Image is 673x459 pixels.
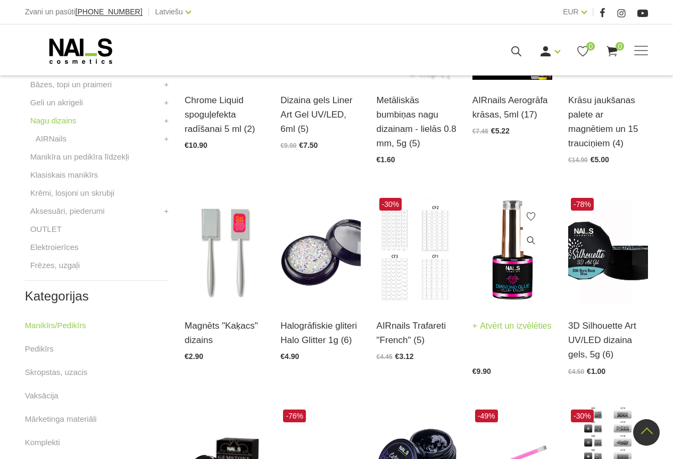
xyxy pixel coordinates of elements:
a: Mārketinga materiāli [25,413,97,425]
span: 0 [586,42,595,51]
a: Metāliskās bumbiņas nagu dizainam - lielās 0.8 mm, 5g (5) [377,93,456,151]
span: -49% [475,410,498,422]
a: Skropstas, uzacis [25,366,88,379]
a: Komplekti [25,436,60,449]
a: Vaksācija [25,389,59,402]
span: €4.90 [280,352,299,361]
span: €7.46 [472,128,488,135]
span: €4.45 [377,353,393,361]
a: AIRNails [36,132,67,145]
a: 0 [605,45,619,58]
a: Magnēts "Kaķacs" dizains [185,319,264,347]
a: Chrome Liquid spoguļefekta radīšanai 5 ml (2) [185,93,264,137]
span: €10.90 [185,141,207,149]
span: [PHONE_NUMBER] [76,7,143,16]
div: Zvani un pasūti [25,5,143,19]
a: + [164,205,169,218]
span: €2.90 [185,352,203,361]
a: + [164,132,169,145]
span: €14.90 [568,156,588,164]
a: Klasiskais manikīrs [30,169,98,181]
a: Frēzes, uzgaļi [30,259,80,272]
a: Pedikīrs [25,343,54,355]
span: €4.50 [568,368,584,375]
span: €9.90 [472,367,491,375]
img: Description [377,195,456,305]
span: €1.60 [377,155,395,164]
img: Diamond Glue UV/LED Clear 8ml - akmentiņu līmePerfektas noturības akmentiņu līme, kas polimerizēj... [472,195,552,305]
span: | [592,5,594,19]
img: Noturīgs mākslas gels, kas paredzēts apjoma dizainu veidošanai. 10 sulīgu toņu kompozīcija piedāv... [568,195,648,305]
a: Nagu dizains [30,114,77,127]
a: Krāsu jaukšanas palete ar magnētiem un 15 trauciņiem (4) [568,93,648,151]
a: Manikīrs/Pedikīrs [25,319,86,332]
span: €3.12 [395,352,414,361]
span: -76% [283,410,306,422]
span: -30% [571,410,594,422]
a: + [164,78,169,91]
a: Geli un akrigeli [30,96,83,109]
a: Bāzes, topi un praimeri [30,78,112,91]
img: “Kaķacs” dizaina magnēti. Dažāda veida... [185,195,264,305]
a: + [164,96,169,109]
span: €5.00 [591,155,609,164]
a: Atvērt un izvēlēties [472,319,552,333]
a: Elektroierīces [30,241,79,254]
a: [PHONE_NUMBER] [76,8,143,16]
img: Gliteri dažādu dizainu veidošanaiTilpums: 1g... [280,195,360,305]
a: Krēmi, losjoni un skrubji [30,187,114,199]
a: EUR [563,5,579,18]
span: -30% [379,198,402,211]
a: + [164,114,169,127]
span: €7.50 [299,141,318,149]
a: AIRnails Trafareti "French" (5) [377,319,456,347]
a: OUTLET [30,223,62,236]
a: Aksesuāri, piederumi [30,205,105,218]
a: AIRnails Aerogrāfa krāsas, 5ml (17) [472,93,552,122]
span: -78% [571,198,594,211]
a: Dizaina gels Liner Art Gel UV/LED, 6ml (5) [280,93,360,137]
span: €9.90 [280,142,296,149]
span: €5.22 [491,127,510,135]
h2: Kategorijas [25,289,169,303]
a: 3D Silhouette Art UV/LED dizaina gels, 5g (6) [568,319,648,362]
span: 0 [616,42,624,51]
span: | [148,5,150,19]
a: Latviešu [155,5,183,18]
a: 0 [576,45,589,58]
a: Manikīra un pedikīra līdzekļi [30,151,129,163]
a: Halogrāfiskie gliteri Halo Glitter 1g (6) [280,319,360,347]
span: €1.00 [587,367,605,375]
